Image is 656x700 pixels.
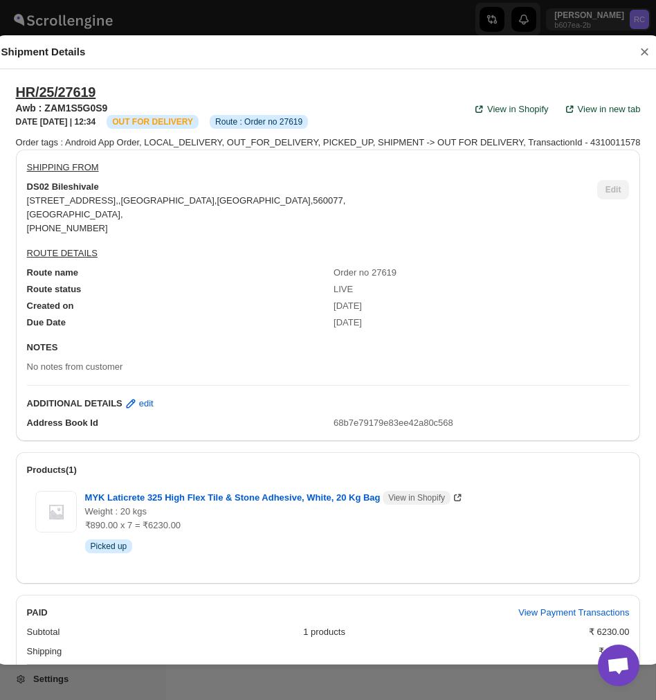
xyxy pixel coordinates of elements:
[16,84,96,100] button: HR/25/27619
[16,101,309,115] h3: Awb : ZAM1S5G0S9
[388,492,445,503] span: View in Shopify
[334,418,453,428] span: 68b7e79179e83ee42a80c568
[85,520,181,530] span: ₹890.00 x 7 = ₹6230.00
[27,284,82,294] span: Route status
[634,42,655,62] button: ×
[27,209,123,219] span: [GEOGRAPHIC_DATA] ,
[27,463,630,477] h2: Products(1)
[27,342,58,352] b: NOTES
[599,645,629,658] div: ₹ 99.00
[27,397,122,411] b: ADDITIONAL DETAILS
[578,102,641,116] span: View in new tab
[27,180,99,194] b: DS02 Bileshivale
[91,541,127,552] span: Picked up
[35,491,77,532] img: Item
[27,300,74,311] span: Created on
[27,267,78,278] span: Route name
[598,645,639,686] a: Open chat
[303,625,578,639] div: 1 products
[120,195,217,206] span: [GEOGRAPHIC_DATA] ,
[27,317,66,327] span: Due Date
[139,397,154,411] span: edit
[510,602,637,624] button: View Payment Transactions
[27,606,48,620] h2: PAID
[27,223,108,233] span: [PHONE_NUMBER]
[334,267,397,278] span: Order no 27619
[334,317,362,327] span: [DATE]
[27,418,98,428] span: Address Book Id
[16,136,641,150] div: Order tags : Android App Order, LOCAL_DELIVERY, OUT_FOR_DELIVERY, PICKED_UP, SHIPMENT -> OUT FOR ...
[215,116,302,127] span: Route : Order no 27619
[589,625,630,639] div: ₹ 6230.00
[27,248,98,258] u: ROUTE DETAILS
[313,195,345,206] span: 560077 ,
[118,195,121,206] span: ,
[27,195,118,206] span: [STREET_ADDRESS] ,
[116,393,162,415] button: edit
[85,491,450,505] span: MYK Laticrete 325 High Flex Tile & Stone Adhesive, White, 20 Kg Bag
[85,492,464,503] a: MYK Laticrete 325 High Flex Tile & Stone Adhesive, White, 20 Kg Bag View in Shopify
[217,195,313,206] span: [GEOGRAPHIC_DATA] ,
[487,102,549,116] span: View in Shopify
[16,116,96,127] h3: DATE
[1,45,86,59] h2: Shipment Details
[518,606,629,620] span: View Payment Transactions
[85,506,147,517] span: Weight : 20 kgs
[40,117,95,127] b: [DATE] | 12:34
[112,117,193,127] span: OUT FOR DELIVERY
[334,300,362,311] span: [DATE]
[27,645,588,658] div: Shipping
[554,98,649,120] button: View in new tab
[27,361,123,372] span: No notes from customer
[27,162,99,172] u: SHIPPING FROM
[464,98,557,120] a: View in Shopify
[27,625,293,639] div: Subtotal
[334,284,353,294] span: LIVE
